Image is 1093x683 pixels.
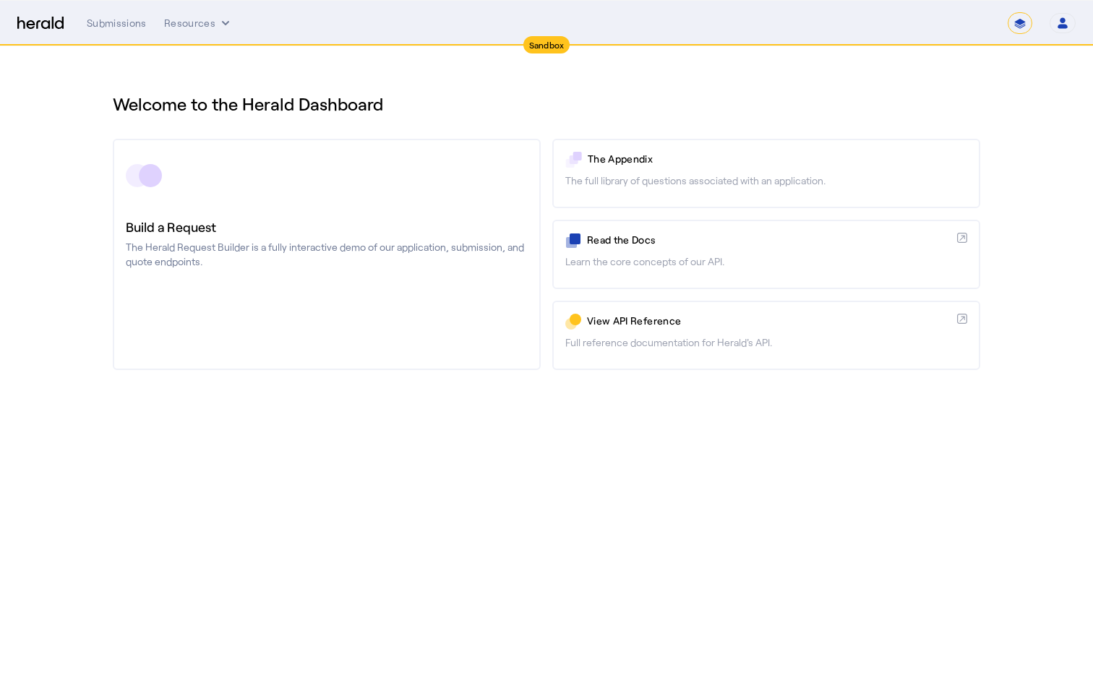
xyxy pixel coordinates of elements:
h1: Welcome to the Herald Dashboard [113,93,980,116]
p: The Herald Request Builder is a fully interactive demo of our application, submission, and quote ... [126,240,528,269]
p: The full library of questions associated with an application. [565,173,967,188]
a: Read the DocsLearn the core concepts of our API. [552,220,980,289]
button: Resources dropdown menu [164,16,233,30]
img: Herald Logo [17,17,64,30]
div: Sandbox [523,36,570,53]
a: Build a RequestThe Herald Request Builder is a fully interactive demo of our application, submiss... [113,139,541,370]
p: Learn the core concepts of our API. [565,254,967,269]
p: The Appendix [588,152,967,166]
p: View API Reference [587,314,951,328]
p: Full reference documentation for Herald's API. [565,335,967,350]
h3: Build a Request [126,217,528,237]
a: The AppendixThe full library of questions associated with an application. [552,139,980,208]
div: Submissions [87,16,147,30]
p: Read the Docs [587,233,951,247]
a: View API ReferenceFull reference documentation for Herald's API. [552,301,980,370]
